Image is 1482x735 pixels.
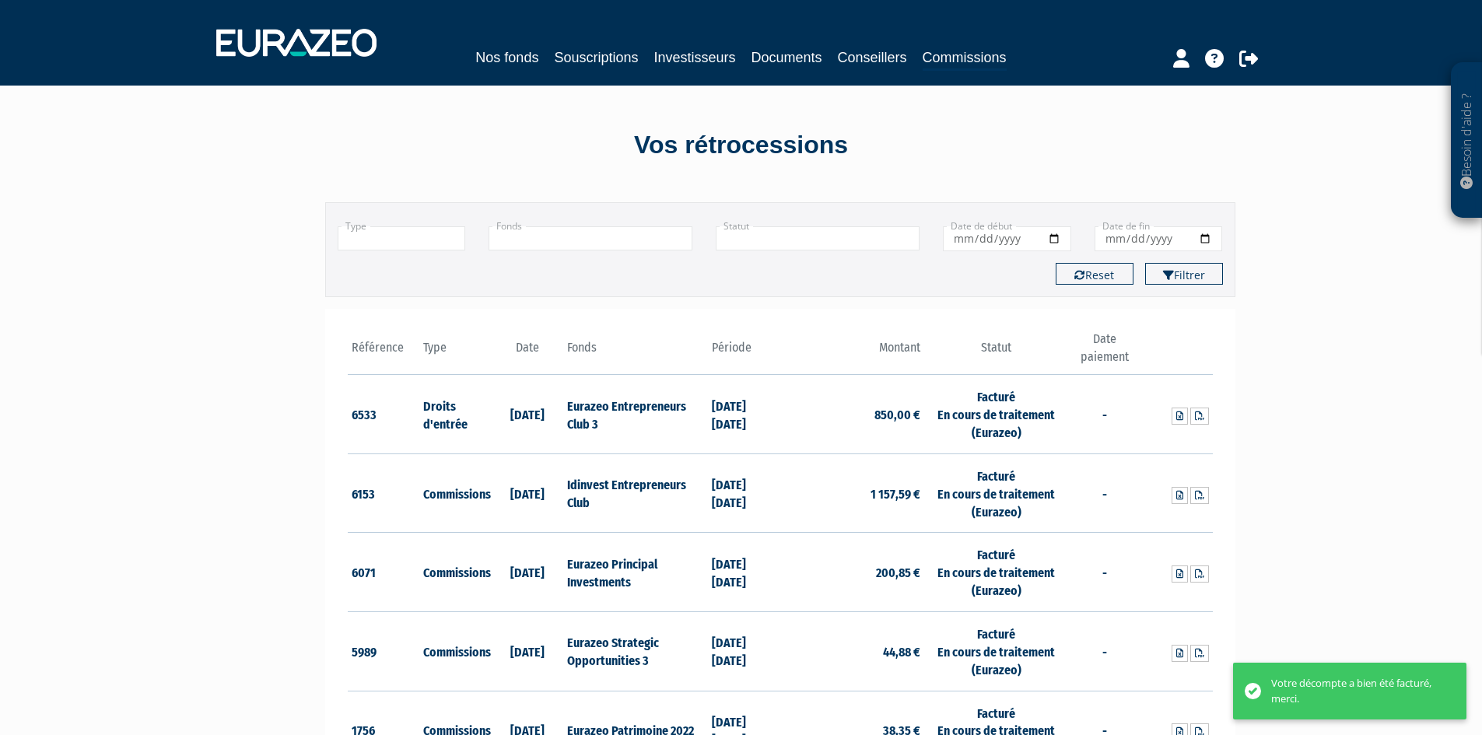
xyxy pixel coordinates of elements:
th: Montant [780,331,924,375]
p: Besoin d'aide ? [1458,71,1476,211]
a: Conseillers [838,47,907,68]
td: Eurazeo Principal Investments [563,533,707,612]
a: Commissions [923,47,1007,71]
th: Période [708,331,780,375]
td: Facturé En cours de traitement (Eurazeo) [924,375,1068,454]
td: Droits d'entrée [419,375,492,454]
td: 5989 [348,611,420,691]
td: [DATE] [492,611,564,691]
a: Investisseurs [653,47,735,68]
th: Fonds [563,331,707,375]
td: Eurazeo Entrepreneurs Club 3 [563,375,707,454]
td: - [1068,533,1140,612]
td: 200,85 € [780,533,924,612]
div: Votre décompte a bien été facturé, merci. [1271,676,1443,706]
td: 6533 [348,375,420,454]
th: Date [492,331,564,375]
td: 6071 [348,533,420,612]
td: 44,88 € [780,611,924,691]
td: - [1068,375,1140,454]
td: Idinvest Entrepreneurs Club [563,453,707,533]
td: Facturé En cours de traitement (Eurazeo) [924,611,1068,691]
td: Facturé En cours de traitement (Eurazeo) [924,533,1068,612]
th: Référence [348,331,420,375]
td: - [1068,453,1140,533]
td: Facturé En cours de traitement (Eurazeo) [924,453,1068,533]
td: Eurazeo Strategic Opportunities 3 [563,611,707,691]
th: Statut [924,331,1068,375]
td: [DATE] [DATE] [708,533,780,612]
td: [DATE] [DATE] [708,453,780,533]
td: - [1068,611,1140,691]
td: [DATE] [492,453,564,533]
td: 1 157,59 € [780,453,924,533]
div: Vos rétrocessions [298,128,1185,163]
td: [DATE] [492,375,564,454]
td: Commissions [419,533,492,612]
button: Filtrer [1145,263,1223,285]
td: 850,00 € [780,375,924,454]
td: [DATE] [DATE] [708,375,780,454]
td: [DATE] [DATE] [708,611,780,691]
td: [DATE] [492,533,564,612]
th: Date paiement [1068,331,1140,375]
th: Type [419,331,492,375]
button: Reset [1056,263,1133,285]
a: Souscriptions [554,47,638,68]
td: Commissions [419,453,492,533]
td: Commissions [419,611,492,691]
a: Documents [752,47,822,68]
td: 6153 [348,453,420,533]
a: Nos fonds [475,47,538,68]
img: 1732889491-logotype_eurazeo_blanc_rvb.png [216,29,377,57]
